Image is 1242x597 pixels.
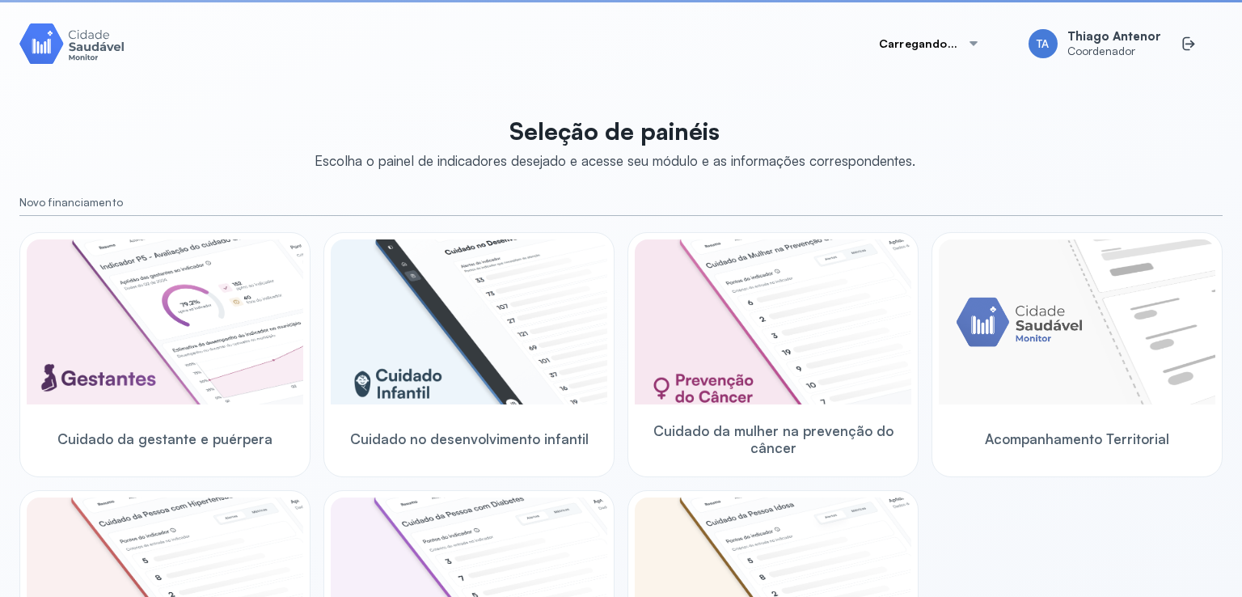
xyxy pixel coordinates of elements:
[939,239,1215,404] img: placeholder-module-ilustration.png
[985,430,1169,447] span: Acompanhamento Territorial
[57,430,272,447] span: Cuidado da gestante e puérpera
[315,152,915,169] div: Escolha o painel de indicadores desejado e acesse seu módulo e as informações correspondentes.
[860,28,999,60] button: Carregando...
[1067,44,1161,58] span: Coordenador
[1037,37,1049,51] span: TA
[19,196,1223,210] small: Novo financiamento
[350,430,589,447] span: Cuidado no desenvolvimento infantil
[635,422,911,457] span: Cuidado da mulher na prevenção do câncer
[19,20,125,66] img: Logotipo do produto Monitor
[635,239,911,404] img: woman-cancer-prevention-care.png
[1067,29,1161,44] span: Thiago Antenor
[315,116,915,146] p: Seleção de painéis
[27,239,303,404] img: pregnants.png
[331,239,607,404] img: child-development.png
